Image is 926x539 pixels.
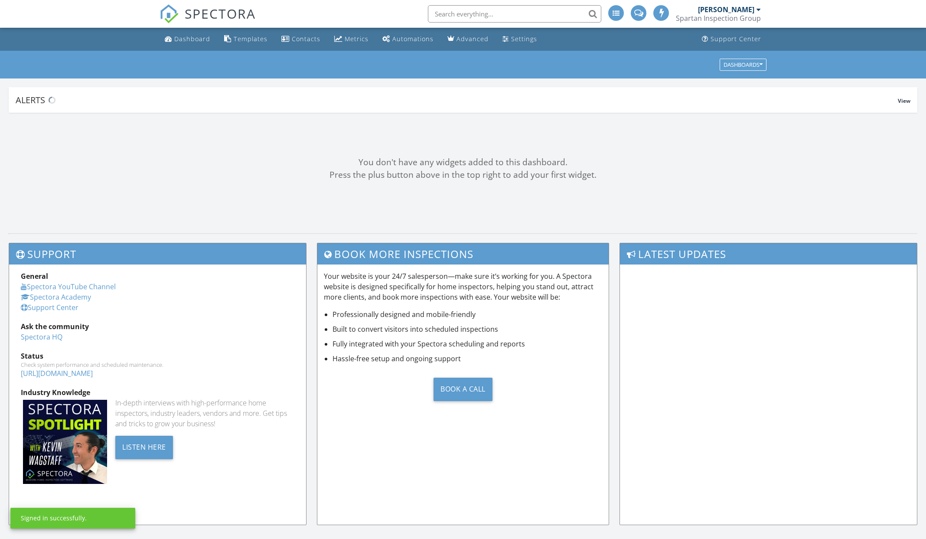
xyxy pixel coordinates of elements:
[234,35,267,43] div: Templates
[333,309,603,320] li: Professionally designed and mobile-friendly
[21,369,93,378] a: [URL][DOMAIN_NAME]
[161,31,214,47] a: Dashboard
[720,59,766,71] button: Dashboards
[434,378,492,401] div: Book a Call
[21,303,78,312] a: Support Center
[333,324,603,334] li: Built to convert visitors into scheduled inspections
[21,271,48,281] strong: General
[499,31,541,47] a: Settings
[221,31,271,47] a: Templates
[21,387,294,398] div: Industry Knowledge
[9,243,306,265] h3: Support
[345,35,368,43] div: Metrics
[324,271,603,302] p: Your website is your 24/7 salesperson—make sure it’s working for you. A Spectora website is desig...
[444,31,492,47] a: Advanced
[21,361,294,368] div: Check system performance and scheduled maintenance.
[456,35,489,43] div: Advanced
[898,97,910,105] span: View
[21,292,91,302] a: Spectora Academy
[711,35,761,43] div: Support Center
[160,4,179,23] img: The Best Home Inspection Software - Spectora
[21,332,62,342] a: Spectora HQ
[317,243,609,265] h3: Book More Inspections
[115,436,173,459] div: Listen Here
[9,169,917,181] div: Press the plus button above in the top right to add your first widget.
[724,62,763,68] div: Dashboards
[160,12,256,30] a: SPECTORA
[292,35,320,43] div: Contacts
[333,353,603,364] li: Hassle-free setup and ongoing support
[115,442,173,451] a: Listen Here
[324,371,603,408] a: Book a Call
[278,31,324,47] a: Contacts
[23,400,107,484] img: Spectoraspolightmain
[511,35,537,43] div: Settings
[9,156,917,169] div: You don't have any widgets added to this dashboard.
[428,5,601,23] input: Search everything...
[698,5,754,14] div: [PERSON_NAME]
[620,243,917,265] h3: Latest Updates
[21,514,87,523] div: Signed in successfully.
[16,94,898,106] div: Alerts
[676,14,761,23] div: Spartan Inspection Group
[21,282,116,291] a: Spectora YouTube Channel
[331,31,372,47] a: Metrics
[174,35,210,43] div: Dashboard
[379,31,437,47] a: Automations (Advanced)
[392,35,434,43] div: Automations
[21,321,294,332] div: Ask the community
[21,351,294,361] div: Status
[333,339,603,349] li: Fully integrated with your Spectora scheduling and reports
[698,31,765,47] a: Support Center
[185,4,256,23] span: SPECTORA
[115,398,294,429] div: In-depth interviews with high-performance home inspectors, industry leaders, vendors and more. Ge...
